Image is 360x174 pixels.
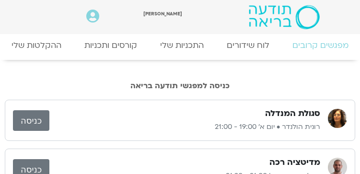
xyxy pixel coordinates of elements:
[73,35,149,55] a: קורסים ותכניות
[328,109,347,128] img: רונית הולנדר
[149,35,215,55] a: התכניות שלי
[13,110,49,131] a: כניסה
[49,121,320,133] p: רונית הולנדר • יום א׳ 19:00 - 21:00
[5,81,355,90] h2: כניסה למפגשי תודעה בריאה
[269,157,320,168] h3: מדיטציה רכה
[281,35,360,55] a: מפגשים קרובים
[215,35,281,55] a: לוח שידורים
[265,108,320,119] h3: סגולת המנדלה
[143,11,182,17] span: [PERSON_NAME]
